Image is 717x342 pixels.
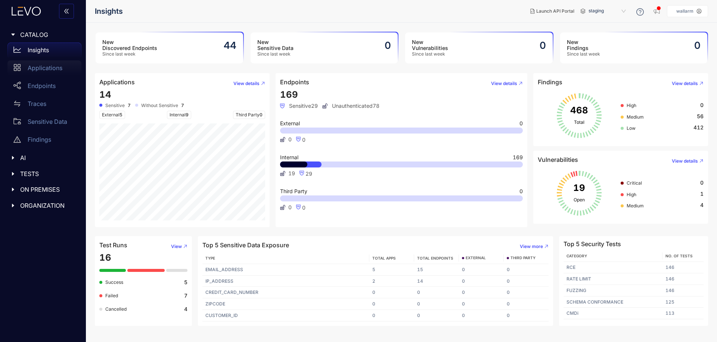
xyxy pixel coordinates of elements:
h2: 0 [694,40,701,51]
h4: Top 5 Sensitive Data Exposure [202,242,289,248]
p: Applications [28,65,62,71]
span: Launch API Portal [536,9,574,14]
span: View details [672,159,698,164]
td: 0 [459,264,504,276]
span: ON PREMISES [20,186,75,193]
span: Third Party [233,111,265,119]
span: caret-right [10,187,16,192]
button: View more [514,241,549,252]
span: Insights [95,7,123,16]
td: 0 [504,287,549,298]
span: View more [520,244,543,249]
td: 113 [662,308,704,319]
span: Sensitive [105,103,125,108]
span: 16 [99,252,111,263]
h2: 0 [540,40,546,51]
span: Since last week [567,51,600,57]
td: CUSTOMER_ID [202,310,369,321]
td: 5 [369,264,414,276]
button: View [165,241,187,252]
a: Insights [7,43,81,60]
span: View details [233,81,260,86]
span: Sensitive 29 [280,103,318,109]
span: 0 [700,102,704,108]
button: View details [227,78,265,90]
span: 169 [513,155,523,160]
span: Failed [105,293,118,298]
span: Cancelled [105,306,127,312]
span: Without Sensitive [141,103,178,108]
h2: 0 [385,40,391,51]
span: 0 [288,204,292,210]
div: ON PREMISES [4,182,81,197]
a: Findings [7,132,81,150]
td: 0 [414,287,459,298]
span: 412 [693,125,704,131]
span: 0 [519,121,523,126]
span: 0 [302,137,305,143]
span: staging [589,5,627,17]
div: ORGANIZATION [4,198,81,213]
span: TESTS [20,170,75,177]
h4: Endpoints [280,79,309,85]
h3: New Discovered Endpoints [102,39,157,51]
span: No. of Tests [665,254,693,258]
b: 4 [184,306,187,312]
span: 9 [186,112,189,117]
button: Launch API Portal [524,5,580,17]
td: 146 [662,285,704,296]
span: TYPE [205,256,215,260]
p: Sensitive Data [28,118,67,125]
td: 2 [369,276,414,287]
button: View details [666,155,704,167]
td: SCHEMA CONFORMANCE [564,296,662,308]
div: TESTS [4,166,81,182]
div: CATALOG [4,27,81,43]
td: 0 [369,298,414,310]
span: View details [672,81,698,86]
td: 0 [414,310,459,321]
span: Internal [167,111,191,119]
span: 19 [288,170,295,176]
span: 0 [519,189,523,194]
h3: New Findings [567,39,600,51]
span: TOTAL ENDPOINTS [417,256,453,260]
td: 146 [662,262,704,273]
td: 0 [459,310,504,321]
span: Internal [280,155,298,160]
span: caret-right [10,203,16,208]
span: Since last week [412,51,448,57]
td: 125 [662,296,704,308]
td: ZIPCODE [202,298,369,310]
td: 0 [369,310,414,321]
div: AI [4,150,81,166]
h4: Applications [99,79,135,85]
a: Traces [7,96,81,114]
span: swap [13,100,21,107]
td: 0 [459,287,504,298]
td: FUZZING [564,285,662,296]
h4: Test Runs [99,242,127,248]
p: wallarm [676,9,693,14]
span: CATALOG [20,31,75,38]
span: warning [13,136,21,143]
span: EXTERNAL [466,256,486,260]
button: View details [485,78,523,90]
td: EMAIL_ADDRESS [202,264,369,276]
span: TOTAL APPS [372,256,396,260]
span: 5 [119,112,122,117]
td: 0 [504,264,549,276]
td: 14 [414,276,459,287]
span: Category [567,254,587,258]
span: 0 [260,112,263,117]
h4: Top 5 Security Tests [564,241,621,247]
span: 0 [288,137,292,142]
span: double-left [63,8,69,15]
span: 1 [700,191,704,197]
span: Medium [627,203,644,208]
span: Since last week [257,51,294,57]
td: 0 [504,310,549,321]
span: 29 [305,170,312,177]
button: View details [666,78,704,90]
td: 0 [459,276,504,287]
